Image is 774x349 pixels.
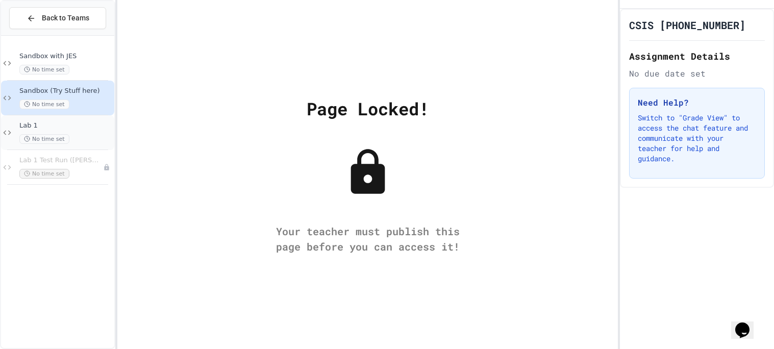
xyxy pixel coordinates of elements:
[19,99,69,109] span: No time set
[629,49,765,63] h2: Assignment Details
[19,156,103,165] span: Lab 1 Test Run ([PERSON_NAME])
[9,7,106,29] button: Back to Teams
[42,13,89,23] span: Back to Teams
[103,164,110,171] div: Unpublished
[731,308,764,339] iframe: chat widget
[629,67,765,80] div: No due date set
[19,169,69,179] span: No time set
[638,113,756,164] p: Switch to "Grade View" to access the chat feature and communicate with your teacher for help and ...
[19,65,69,74] span: No time set
[266,223,470,254] div: Your teacher must publish this page before you can access it!
[629,18,745,32] h1: CSIS [PHONE_NUMBER]
[19,121,112,130] span: Lab 1
[19,87,112,95] span: Sandbox (Try Stuff here)
[19,52,112,61] span: Sandbox with JES
[638,96,756,109] h3: Need Help?
[19,134,69,144] span: No time set
[307,95,429,121] div: Page Locked!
